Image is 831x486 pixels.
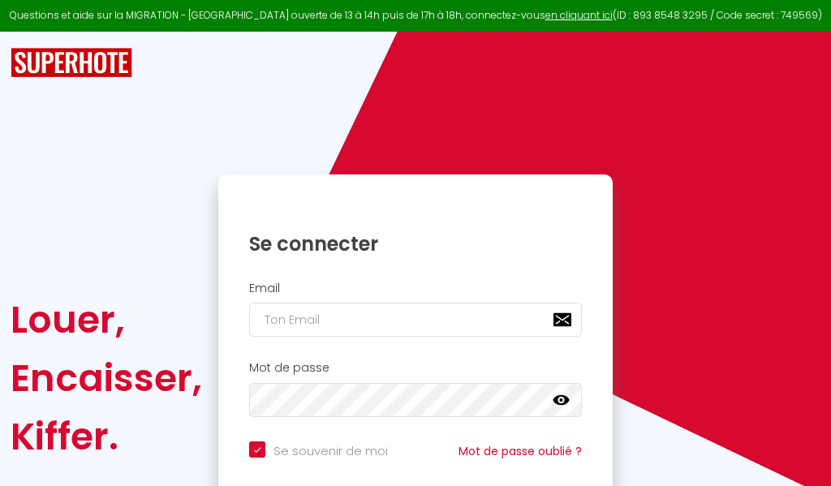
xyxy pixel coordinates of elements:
div: Louer, [11,290,202,349]
img: SuperHote logo [11,48,132,78]
h2: Mot de passe [249,361,582,375]
div: Encaisser, [11,349,202,407]
h1: Se connecter [249,231,582,256]
a: Mot de passe oublié ? [459,443,582,459]
div: Kiffer. [11,407,202,466]
h2: Email [249,282,582,295]
a: en cliquant ici [545,8,613,22]
input: Ton Email [249,303,582,337]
